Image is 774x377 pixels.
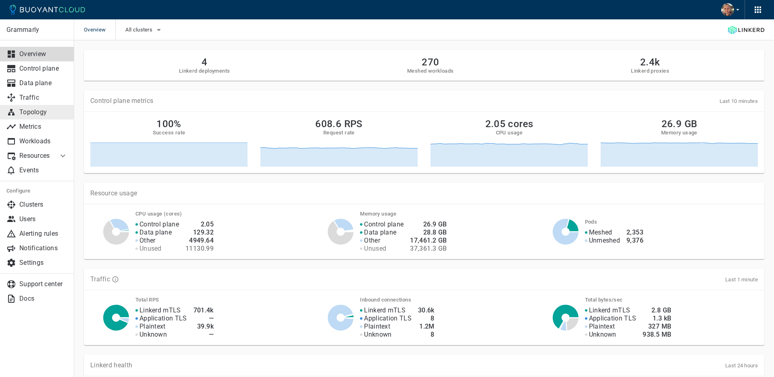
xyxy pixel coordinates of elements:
[139,245,162,253] p: Unused
[589,228,612,237] p: Meshed
[418,306,435,314] h4: 30.6k
[643,314,671,323] h4: 1.3 kB
[364,331,391,339] p: Unknown
[19,108,68,116] p: Topology
[125,27,154,33] span: All clusters
[193,314,214,323] h4: —
[179,57,230,68] h2: 4
[260,118,418,167] a: 608.6 RPSRequest rate
[725,362,758,369] span: Last 24 hours
[90,275,110,283] p: Traffic
[662,118,697,130] h2: 26.9 GB
[410,228,447,237] h4: 28.8 GB
[84,19,115,40] span: Overview
[418,331,435,339] h4: 8
[19,295,68,303] p: Docs
[643,306,671,314] h4: 2.8 GB
[6,188,68,194] h5: Configure
[153,130,185,136] h5: Success rate
[139,306,181,314] p: Linkerd mTLS
[589,314,637,323] p: Application TLS
[323,130,355,136] h5: Request rate
[364,237,380,245] p: Other
[485,118,533,130] h2: 2.05 cores
[139,237,156,245] p: Other
[6,26,67,34] p: Grammarly
[139,331,167,339] p: Unknown
[179,68,230,74] h5: Linkerd deployments
[661,130,697,136] h5: Memory usage
[626,237,643,245] h4: 9,376
[631,57,669,68] h2: 2.4k
[139,323,166,331] p: Plaintext
[418,314,435,323] h4: 8
[410,237,447,245] h4: 17,461.2 GB
[112,276,119,283] svg: TLS data is compiled from traffic seen by Linkerd proxies. RPS and TCP bytes reflect both inbound...
[139,314,187,323] p: Application TLS
[364,314,412,323] p: Application TLS
[364,228,396,237] p: Data plane
[364,306,406,314] p: Linkerd mTLS
[19,94,68,102] p: Traffic
[364,323,390,331] p: Plaintext
[19,65,68,73] p: Control plane
[156,118,181,130] h2: 100%
[19,152,52,160] p: Resources
[364,220,404,228] p: Control plane
[19,137,68,145] p: Workloads
[90,118,248,167] a: 100%Success rate
[720,98,758,104] span: Last 10 minutes
[90,189,758,197] p: Resource usage
[19,244,68,252] p: Notifications
[185,237,214,245] h4: 4949.64
[19,280,68,288] p: Support center
[19,201,68,209] p: Clusters
[139,228,172,237] p: Data plane
[643,323,671,331] h4: 327 MB
[725,276,758,283] span: Last 1 minute
[631,68,669,74] h5: Linkerd proxies
[19,166,68,174] p: Events
[410,245,447,253] h4: 37,361.3 GB
[589,323,615,331] p: Plaintext
[643,331,671,339] h4: 938.5 MB
[90,361,132,369] p: Linkerd health
[407,68,454,74] h5: Meshed workloads
[19,215,68,223] p: Users
[139,220,179,228] p: Control plane
[364,245,386,253] p: Unused
[19,50,68,58] p: Overview
[19,259,68,267] p: Settings
[496,130,523,136] h5: CPU usage
[418,323,435,331] h4: 1.2M
[626,228,643,237] h4: 2,353
[193,306,214,314] h4: 701.4k
[721,3,734,16] img: Artem Mylytsia
[19,230,68,238] p: Alerting rules
[193,323,214,331] h4: 39.9k
[125,24,164,36] button: All clusters
[589,306,630,314] p: Linkerd mTLS
[185,220,214,228] h4: 2.05
[407,57,454,68] h2: 270
[185,245,214,253] h4: 11130.99
[601,118,758,167] a: 26.9 GBMemory usage
[19,123,68,131] p: Metrics
[90,97,153,105] p: Control plane metrics
[19,79,68,87] p: Data plane
[589,331,616,339] p: Unknown
[315,118,363,130] h2: 608.6 RPS
[193,331,214,339] h4: —
[431,118,588,167] a: 2.05 coresCPU usage
[589,237,620,245] p: Unmeshed
[410,220,447,228] h4: 26.9 GB
[185,228,214,237] h4: 129.32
